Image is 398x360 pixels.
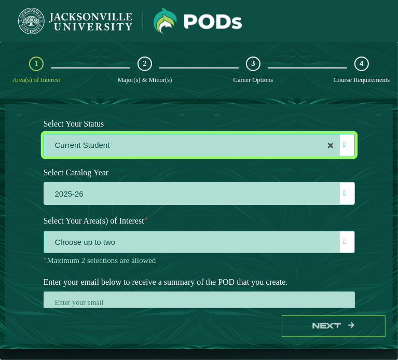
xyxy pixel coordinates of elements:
span: Choose up to two [44,231,354,254]
label: Select Catalog Year [36,163,363,183]
span: Area(s) of Interest [12,76,60,84]
span: 1 [34,59,38,68]
span: Course Requirements [334,76,390,84]
sup: ⋆ [44,255,47,261]
span: Career Options [234,76,273,84]
span: 3 [251,59,255,68]
img: Jacksonville University logo [154,8,242,34]
label: Current Student [44,134,354,157]
p: Maximum 2 selections are allowed [44,256,355,266]
span: Major(s) & Minor(s) [118,76,172,84]
span: 4 [360,59,364,68]
label: Select Your Status [36,115,363,134]
label: Enter your email below to receive a summary of the POD that you create. [36,273,363,292]
label: Select Your Area(s) of Interest [36,212,363,231]
img: Jacksonville University logo [18,8,132,34]
button: Next [282,315,386,337]
sup: ⋆ [144,215,148,222]
span: 2 [143,59,147,68]
input: Enter your email [44,292,355,314]
label: 2025-26 [44,183,354,205]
